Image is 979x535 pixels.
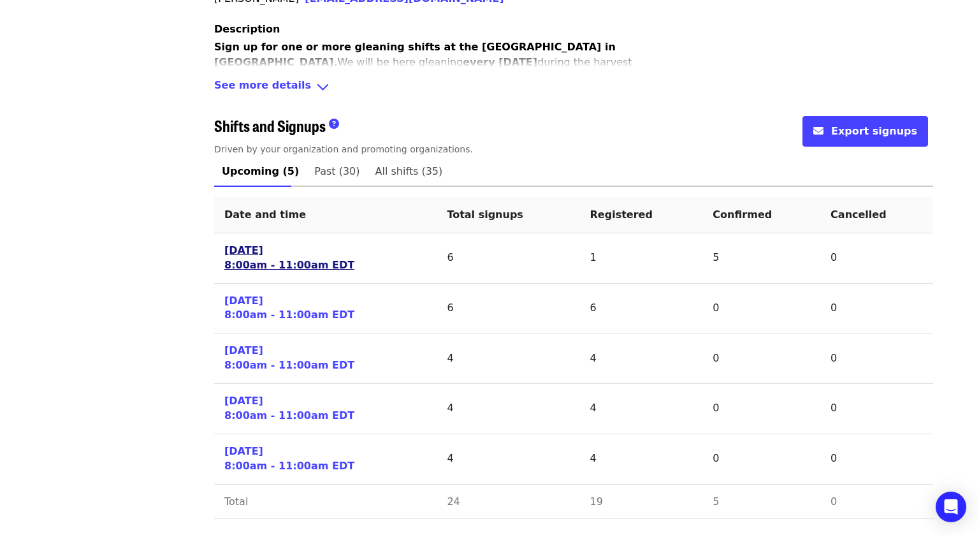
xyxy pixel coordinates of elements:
a: [DATE]8:00am - 11:00am EDT [224,444,354,474]
td: 4 [437,434,579,485]
span: Driven by your organization and promoting organizations. [214,144,473,154]
td: 0 [702,434,820,485]
td: 0 [820,284,933,334]
span: Upcoming (5) [222,163,299,180]
a: Upcoming (5) [214,156,307,187]
i: question-circle icon [329,118,339,130]
span: Total signups [447,209,523,221]
td: 19 [580,485,703,519]
td: 1 [580,233,703,284]
a: All shifts (35) [368,156,451,187]
td: 0 [820,485,933,519]
span: Past (30) [314,163,359,180]
div: Open Intercom Messenger [936,492,966,522]
td: 4 [580,333,703,384]
td: 0 [820,434,933,485]
td: 6 [437,284,579,334]
td: 0 [702,384,820,434]
td: 0 [702,284,820,334]
span: See more details [214,78,311,96]
strong: Sign up for one or more gleaning shifts at the [GEOGRAPHIC_DATA] in [GEOGRAPHIC_DATA]. [214,41,616,68]
a: [DATE]8:00am - 11:00am EDT [224,344,354,373]
a: Past (30) [307,156,367,187]
i: envelope icon [813,125,823,137]
td: 0 [702,333,820,384]
td: 4 [437,384,579,434]
span: Registered [590,209,653,221]
span: Cancelled [830,209,887,221]
td: 4 [580,384,703,434]
div: See more detailsangle-down icon [214,78,933,96]
td: 0 [820,333,933,384]
td: 4 [437,333,579,384]
td: 0 [820,233,933,284]
span: Confirmed [713,209,772,221]
td: 5 [702,485,820,519]
span: Date and time [224,209,306,221]
span: Total [224,495,248,508]
td: 4 [580,434,703,485]
td: 24 [437,485,579,519]
a: [DATE]8:00am - 11:00am EDT [224,294,354,323]
strong: every [DATE] [463,56,537,68]
td: 6 [580,284,703,334]
span: Shifts and Signups [214,114,326,136]
p: We will be here gleaning during the harvest season, but you . [214,40,660,101]
a: [DATE]8:00am - 11:00am EDT [224,244,354,273]
td: 6 [437,233,579,284]
button: envelope iconExport signups [802,116,928,147]
span: Description [214,23,280,35]
span: All shifts (35) [375,163,443,180]
td: 0 [820,384,933,434]
a: [DATE]8:00am - 11:00am EDT [224,394,354,423]
i: angle-down icon [316,78,330,96]
td: 5 [702,233,820,284]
